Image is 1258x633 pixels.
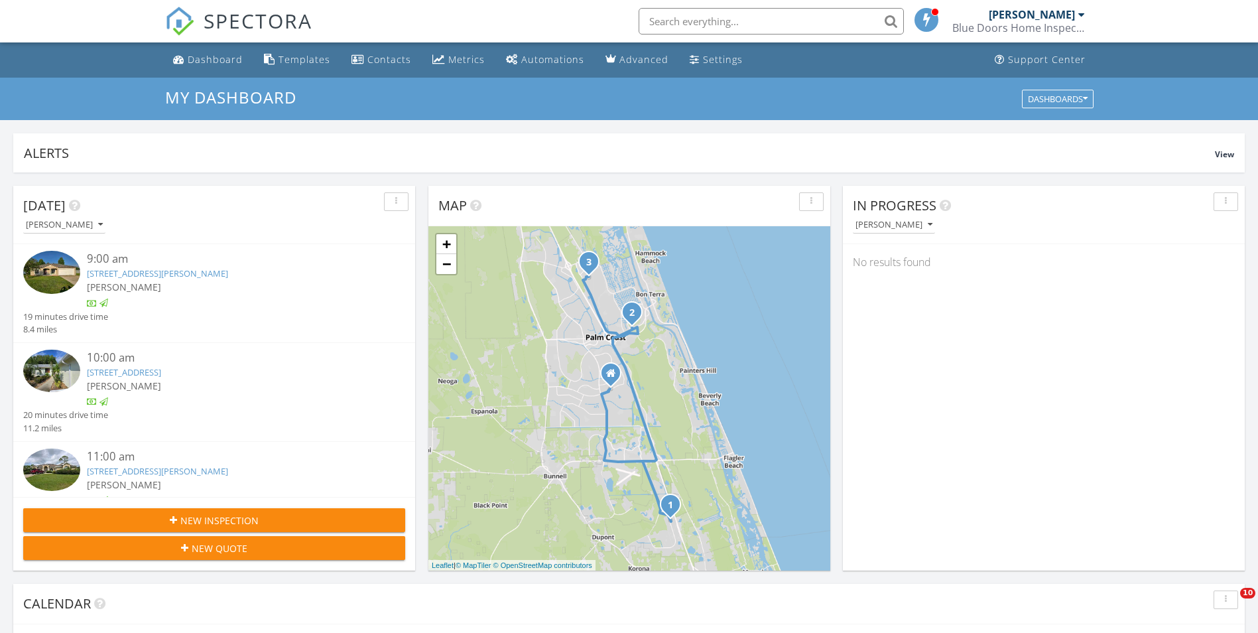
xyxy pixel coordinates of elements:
[26,220,103,230] div: [PERSON_NAME]
[448,53,485,66] div: Metrics
[279,53,330,66] div: Templates
[87,478,161,491] span: [PERSON_NAME]
[192,541,247,555] span: New Quote
[165,7,194,36] img: The Best Home Inspection Software - Spectora
[432,561,454,569] a: Leaflet
[24,144,1215,162] div: Alerts
[23,216,105,234] button: [PERSON_NAME]
[23,350,405,435] a: 10:00 am [STREET_ADDRESS] [PERSON_NAME] 20 minutes drive time 11.2 miles
[367,53,411,66] div: Contacts
[619,53,668,66] div: Advanced
[1215,149,1234,160] span: View
[168,48,248,72] a: Dashboard
[1022,90,1094,108] button: Dashboards
[456,561,491,569] a: © MapTiler
[87,380,161,392] span: [PERSON_NAME]
[952,21,1085,35] div: Blue Doors Home Inspection LLC
[629,309,635,318] i: 2
[632,312,640,320] div: 14 Lake Forest Ct, Palm Coast, FL 32137
[23,196,66,214] span: [DATE]
[23,422,108,435] div: 11.2 miles
[521,53,584,66] div: Automations
[639,8,904,35] input: Search everything...
[586,258,592,267] i: 3
[87,449,373,465] div: 11:00 am
[87,366,161,378] a: [STREET_ADDRESS]
[493,561,592,569] a: © OpenStreetMap contributors
[436,234,456,254] a: Zoom in
[611,373,619,381] div: 37 Princess Delores Ln, Palm Coast Fl 32164
[670,504,678,512] div: 18 Senseney Path, Palm Coast, FL 32164
[600,48,674,72] a: Advanced
[989,8,1075,21] div: [PERSON_NAME]
[428,560,596,571] div: |
[855,220,932,230] div: [PERSON_NAME]
[87,465,228,477] a: [STREET_ADDRESS][PERSON_NAME]
[23,595,91,612] span: Calendar
[165,86,296,108] span: My Dashboard
[668,501,673,510] i: 1
[87,281,161,293] span: [PERSON_NAME]
[23,449,405,533] a: 11:00 am [STREET_ADDRESS][PERSON_NAME] [PERSON_NAME] 12 minutes drive time 4.3 miles
[23,449,80,492] img: 9370520%2Fcover_photos%2FeO3fzjb0TFviUeHVwryI%2Fsmall.jpg
[23,536,405,560] button: New Quote
[438,196,467,214] span: Map
[259,48,336,72] a: Templates
[589,261,597,269] div: 2 Flanders Ln, Palm Coast, FL 32137
[23,311,108,323] div: 19 minutes drive time
[989,48,1091,72] a: Support Center
[684,48,748,72] a: Settings
[1008,53,1086,66] div: Support Center
[188,53,243,66] div: Dashboard
[853,196,936,214] span: In Progress
[1028,94,1088,104] div: Dashboards
[501,48,590,72] a: Automations (Basic)
[23,409,108,421] div: 20 minutes drive time
[853,216,935,234] button: [PERSON_NAME]
[165,18,312,46] a: SPECTORA
[23,350,80,393] img: 9370474%2Fcover_photos%2FNaOCo95l2WDGuXKGLPaG%2Fsmall.jpg
[87,350,373,366] div: 10:00 am
[180,514,259,527] span: New Inspection
[703,53,743,66] div: Settings
[1240,588,1255,598] span: 10
[87,251,373,267] div: 9:00 am
[436,254,456,274] a: Zoom out
[427,48,490,72] a: Metrics
[87,267,228,279] a: [STREET_ADDRESS][PERSON_NAME]
[1213,588,1245,620] iframe: Intercom live chat
[346,48,416,72] a: Contacts
[23,251,80,294] img: 9370421%2Fcover_photos%2FzUKCZojOFzOAGYUvYLTJ%2Fsmall.jpg
[23,323,108,336] div: 8.4 miles
[23,508,405,532] button: New Inspection
[204,7,312,35] span: SPECTORA
[843,244,1245,280] div: No results found
[23,251,405,336] a: 9:00 am [STREET_ADDRESS][PERSON_NAME] [PERSON_NAME] 19 minutes drive time 8.4 miles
